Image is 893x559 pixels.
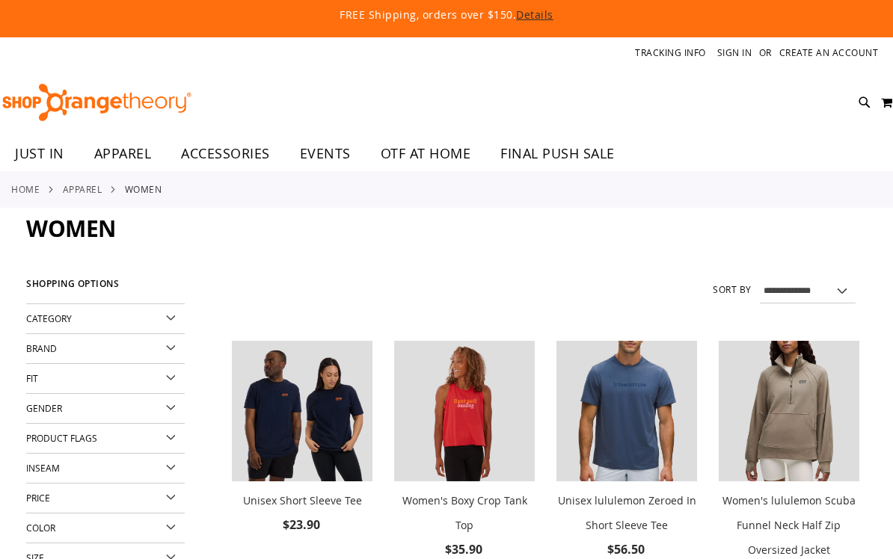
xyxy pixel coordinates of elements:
span: Fit [26,372,38,384]
div: Brand [26,334,185,364]
span: Category [26,312,72,324]
a: Unisex lululemon Zeroed In Short Sleeve Tee [558,493,696,532]
a: ACCESSORIES [166,137,285,171]
span: Color [26,522,55,534]
a: Sign In [717,46,752,59]
span: APPAREL [94,137,152,170]
div: Product Flags [26,424,185,454]
span: JUST IN [15,137,64,170]
a: Women's lululemon Scuba Funnel Neck Half Zip Oversized Jacket [722,493,856,557]
a: FINAL PUSH SALE [485,137,630,171]
img: Image of Unisex Short Sleeve Tee [232,341,372,481]
a: Tracking Info [635,46,706,59]
span: Brand [26,342,57,354]
div: Color [26,513,185,543]
label: Sort By [713,283,752,296]
a: Image of Unisex Short Sleeve Tee [232,341,372,484]
span: OTF AT HOME [381,137,471,170]
a: Details [516,7,553,22]
span: WOMEN [26,213,116,244]
span: $35.90 [445,541,485,558]
div: Fit [26,364,185,394]
span: Price [26,492,50,504]
span: $23.90 [283,516,322,533]
div: Category [26,304,185,334]
img: Unisex lululemon Zeroed In Short Sleeve Tee [556,341,697,481]
span: Gender [26,402,62,414]
div: Price [26,484,185,513]
div: Inseam [26,454,185,484]
img: Women's lululemon Scuba Funnel Neck Half Zip Oversized Jacket [719,341,859,481]
div: Gender [26,394,185,424]
strong: WOMEN [125,182,162,196]
img: Image of Womens Boxy Crop Tank [394,341,535,481]
a: Women's lululemon Scuba Funnel Neck Half Zip Oversized Jacket [719,341,859,484]
a: Unisex lululemon Zeroed In Short Sleeve Tee [556,341,697,484]
a: Women's Boxy Crop Tank Top [402,493,527,532]
span: Product Flags [26,432,97,444]
span: Inseam [26,462,60,474]
a: APPAREL [63,182,102,196]
span: $56.50 [607,541,647,558]
a: Image of Womens Boxy Crop Tank [394,341,535,484]
a: Create an Account [779,46,879,59]
span: EVENTS [300,137,351,170]
span: ACCESSORIES [181,137,270,170]
a: EVENTS [285,137,366,171]
a: APPAREL [79,137,167,170]
a: Home [11,182,40,196]
a: OTF AT HOME [366,137,486,171]
p: FREE Shipping, orders over $150. [52,7,842,22]
span: FINAL PUSH SALE [500,137,615,170]
strong: Shopping Options [26,272,185,304]
a: Unisex Short Sleeve Tee [243,493,362,507]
